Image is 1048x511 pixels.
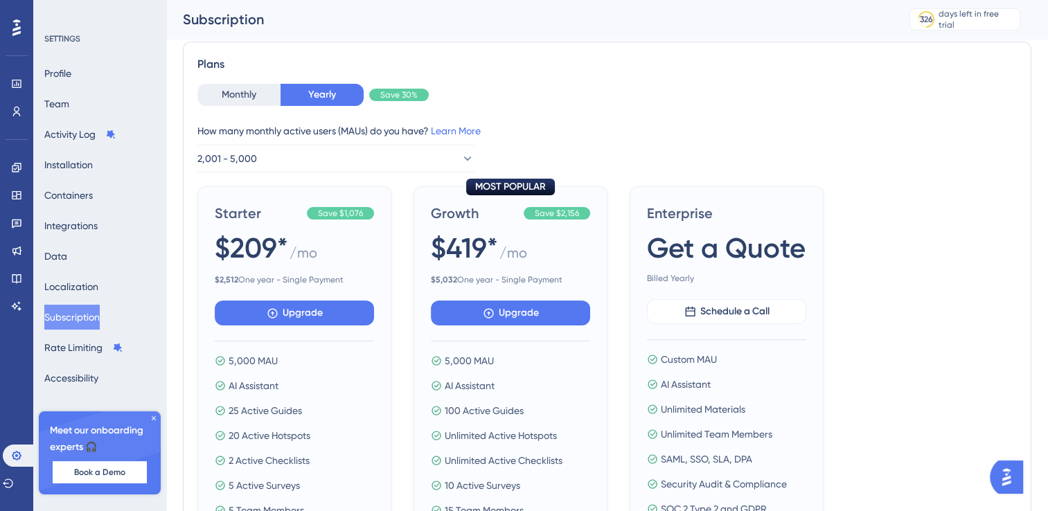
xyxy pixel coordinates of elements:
div: How many monthly active users (MAUs) do you have? [197,123,1017,139]
span: / mo [499,243,527,269]
button: Team [44,91,69,116]
button: Installation [44,152,93,177]
button: Activity Log [44,122,116,147]
span: 25 Active Guides [229,402,302,419]
div: Subscription [183,10,875,29]
button: Upgrade [431,301,590,325]
span: Book a Demo [74,467,125,478]
button: Schedule a Call [647,299,806,324]
button: Localization [44,274,98,299]
button: Upgrade [215,301,374,325]
button: Containers [44,183,93,208]
span: Unlimited Active Checklists [445,452,562,469]
b: $ 2,512 [215,275,238,285]
span: Meet our onboarding experts 🎧 [50,422,150,456]
span: 5,000 MAU [229,352,278,369]
span: Unlimited Materials [661,401,745,418]
b: $ 5,032 [431,275,457,285]
button: Data [44,244,67,269]
span: Billed Yearly [647,273,806,284]
span: Unlimited Team Members [661,426,772,442]
button: Rate Limiting [44,335,123,360]
span: Growth [431,204,518,223]
span: 2 Active Checklists [229,452,310,469]
span: $209* [215,228,288,267]
button: Subscription [44,305,100,330]
span: Upgrade [283,305,323,321]
span: AI Assistant [445,377,495,394]
span: Custom MAU [661,351,717,368]
a: Learn More [431,125,481,136]
span: 100 Active Guides [445,402,524,419]
span: / mo [290,243,317,269]
span: Security Audit & Compliance [661,476,787,492]
button: Yearly [281,84,364,106]
div: MOST POPULAR [466,179,555,195]
span: SAML, SSO, SLA, DPA [661,451,752,467]
span: Enterprise [647,204,806,223]
div: 326 [920,14,933,25]
span: Schedule a Call [700,303,770,320]
iframe: UserGuiding AI Assistant Launcher [990,456,1031,498]
span: 2,001 - 5,000 [197,150,257,167]
button: Profile [44,61,71,86]
span: 5 Active Surveys [229,477,300,494]
span: Starter [215,204,301,223]
span: AI Assistant [661,376,711,393]
span: 5,000 MAU [445,352,494,369]
div: days left in free trial [939,8,1015,30]
button: Monthly [197,84,281,106]
span: AI Assistant [229,377,278,394]
div: SETTINGS [44,33,157,44]
span: One year - Single Payment [215,274,374,285]
span: Get a Quote [647,228,806,267]
span: Upgrade [499,305,539,321]
div: Plans [197,56,1017,73]
span: One year - Single Payment [431,274,590,285]
span: Save 30% [380,89,418,100]
button: Integrations [44,213,98,238]
span: Unlimited Active Hotspots [445,427,557,444]
span: Save $1,076 [318,208,363,219]
button: 2,001 - 5,000 [197,145,474,172]
button: Accessibility [44,366,98,391]
span: 20 Active Hotspots [229,427,310,444]
span: 10 Active Surveys [445,477,520,494]
button: Book a Demo [53,461,147,483]
span: Save $2,156 [535,208,579,219]
span: $419* [431,228,498,267]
